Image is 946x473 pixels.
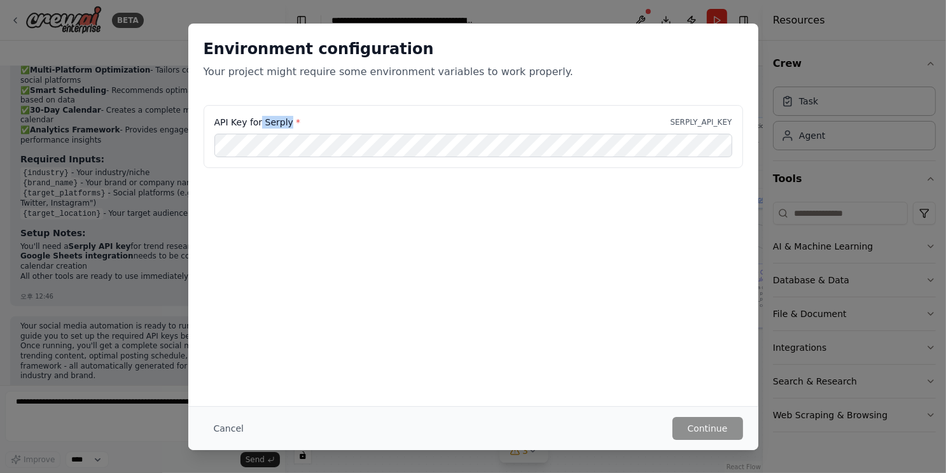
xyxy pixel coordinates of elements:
button: Cancel [204,417,254,440]
h2: Environment configuration [204,39,743,59]
p: Your project might require some environment variables to work properly. [204,64,743,80]
button: Continue [672,417,743,440]
label: API Key for Serply [214,116,300,129]
p: SERPLY_API_KEY [671,117,732,127]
